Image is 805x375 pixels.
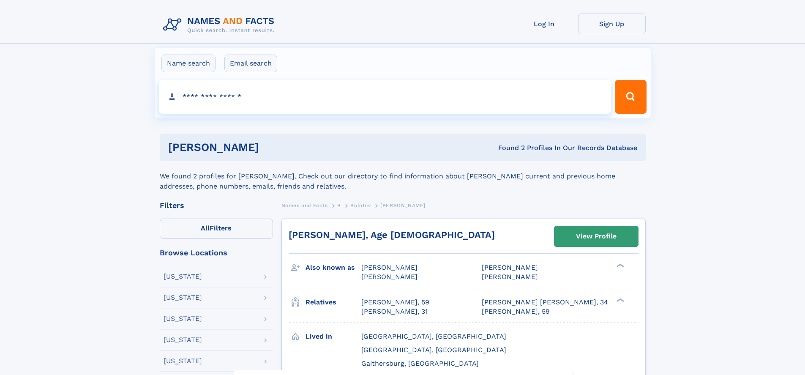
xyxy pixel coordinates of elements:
[164,358,202,364] div: [US_STATE]
[160,161,646,192] div: We found 2 profiles for [PERSON_NAME]. Check out our directory to find information about [PERSON_...
[361,263,418,271] span: [PERSON_NAME]
[482,273,538,281] span: [PERSON_NAME]
[289,230,495,240] a: [PERSON_NAME], Age [DEMOGRAPHIC_DATA]
[306,295,361,309] h3: Relatives
[160,219,273,239] label: Filters
[380,203,426,208] span: [PERSON_NAME]
[164,315,202,322] div: [US_STATE]
[361,346,506,354] span: [GEOGRAPHIC_DATA], [GEOGRAPHIC_DATA]
[482,298,608,307] a: [PERSON_NAME] [PERSON_NAME], 34
[337,203,341,208] span: B
[361,332,506,340] span: [GEOGRAPHIC_DATA], [GEOGRAPHIC_DATA]
[160,249,273,257] div: Browse Locations
[510,14,578,34] a: Log In
[482,263,538,271] span: [PERSON_NAME]
[160,14,281,36] img: Logo Names and Facts
[306,260,361,275] h3: Also known as
[361,298,429,307] a: [PERSON_NAME], 59
[164,273,202,280] div: [US_STATE]
[361,273,418,281] span: [PERSON_NAME]
[224,55,277,72] label: Email search
[482,307,550,316] a: [PERSON_NAME], 59
[614,263,625,268] div: ❯
[160,202,273,209] div: Filters
[281,200,328,211] a: Names and Facts
[554,226,638,246] a: View Profile
[350,200,371,211] a: Bolotov
[361,359,479,367] span: Gaithersburg, [GEOGRAPHIC_DATA]
[159,80,611,114] input: search input
[201,224,210,232] span: All
[337,200,341,211] a: B
[578,14,646,34] a: Sign Up
[615,80,646,114] button: Search Button
[350,203,371,208] span: Bolotov
[161,55,216,72] label: Name search
[614,297,625,303] div: ❯
[164,294,202,301] div: [US_STATE]
[361,307,428,316] a: [PERSON_NAME], 31
[379,143,637,153] div: Found 2 Profiles In Our Records Database
[576,227,617,246] div: View Profile
[164,337,202,343] div: [US_STATE]
[306,329,361,344] h3: Lived in
[168,142,379,153] h1: [PERSON_NAME]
